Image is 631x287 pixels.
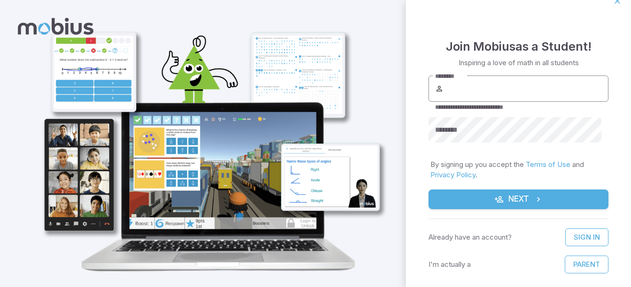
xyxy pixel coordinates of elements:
button: Parent [565,256,608,273]
p: Inspiring a love of math in all students [459,58,579,68]
a: Terms of Use [526,160,570,169]
p: By signing up you accept the and . [430,159,607,180]
button: Next [428,189,608,209]
p: I'm actually a [428,259,471,270]
img: student_1-illustration [29,26,391,278]
a: Sign In [565,228,608,246]
h4: Join Mobius as a Student ! [446,37,592,56]
p: Already have an account? [428,232,512,242]
a: Privacy Policy [430,170,475,179]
